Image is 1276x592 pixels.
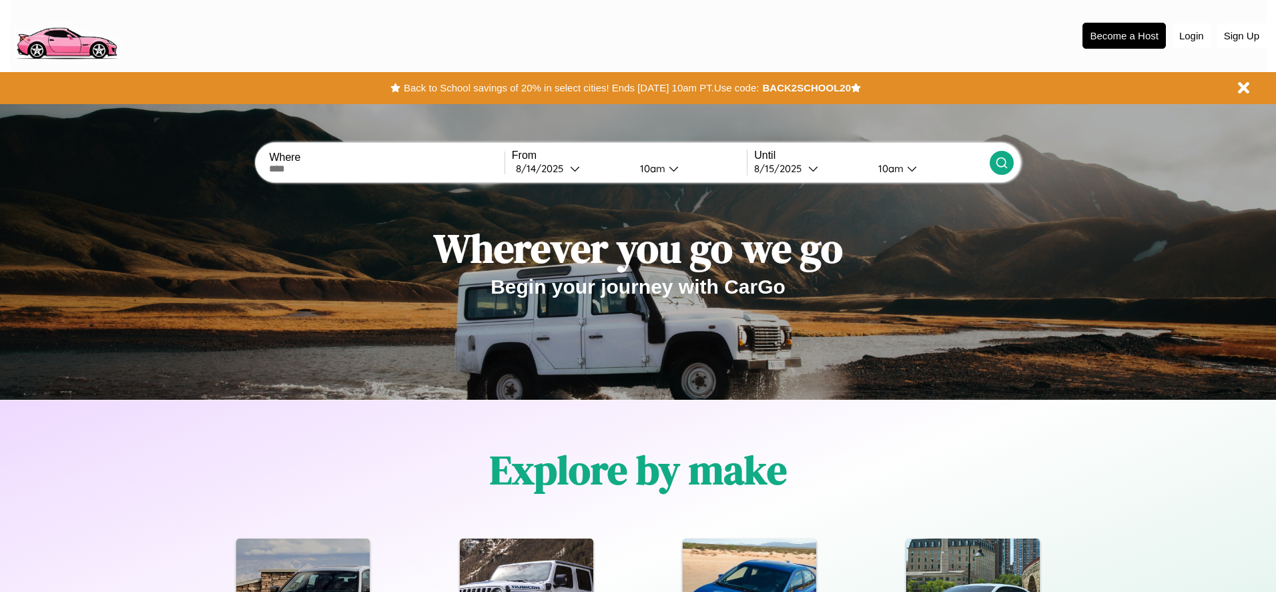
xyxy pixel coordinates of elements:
div: 10am [872,162,907,175]
h1: Explore by make [490,442,787,497]
button: Sign Up [1217,23,1266,48]
div: 10am [633,162,669,175]
button: 8/14/2025 [512,162,629,176]
button: Login [1173,23,1211,48]
div: 8 / 15 / 2025 [754,162,808,175]
div: 8 / 14 / 2025 [516,162,570,175]
img: logo [10,7,123,63]
label: Where [269,152,504,164]
button: Back to School savings of 20% in select cities! Ends [DATE] 10am PT.Use code: [400,79,762,97]
button: Become a Host [1082,23,1166,49]
label: From [512,150,747,162]
b: BACK2SCHOOL20 [762,82,851,93]
button: 10am [868,162,989,176]
label: Until [754,150,989,162]
button: 10am [629,162,747,176]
